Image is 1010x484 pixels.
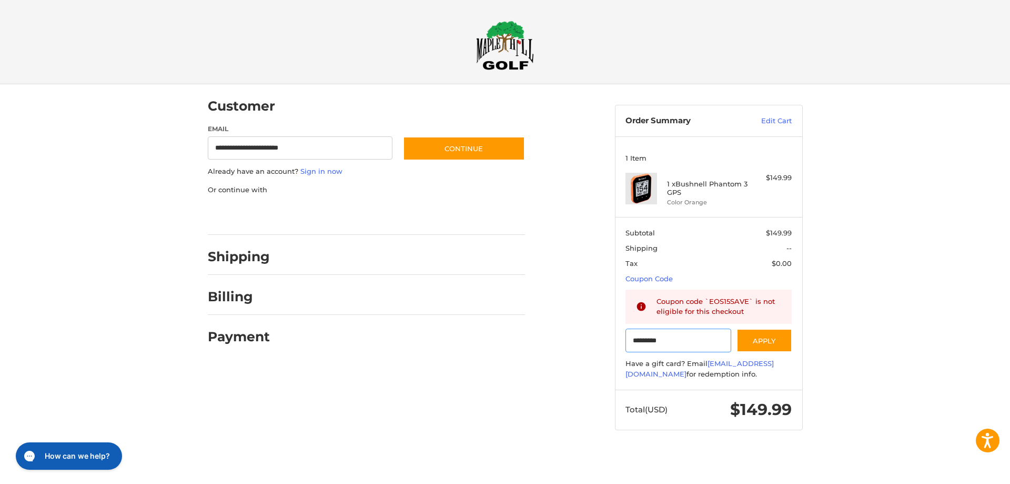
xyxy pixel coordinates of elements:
iframe: PayPal-paypal [204,205,283,224]
button: Continue [403,136,525,161]
li: Color Orange [667,198,748,207]
h3: 1 Item [625,154,792,162]
input: Gift Certificate or Coupon Code [625,329,731,352]
span: Shipping [625,244,658,252]
span: Total (USD) [625,404,668,414]
img: Maple Hill Golf [476,21,534,70]
a: [EMAIL_ADDRESS][DOMAIN_NAME] [625,359,774,378]
p: Or continue with [208,185,525,195]
p: Already have an account? [208,166,525,177]
h2: Shipping [208,249,270,265]
button: Apply [736,329,792,352]
a: Edit Cart [739,116,792,126]
div: Have a gift card? Email for redemption info. [625,359,792,379]
a: Coupon Code [625,274,673,283]
span: -- [786,244,792,252]
span: Tax [625,259,638,268]
span: Subtotal [625,229,655,237]
a: Sign in now [300,167,342,175]
h2: Billing [208,289,269,305]
span: $149.99 [766,229,792,237]
span: $0.00 [772,259,792,268]
iframe: PayPal-venmo [382,205,461,224]
div: Coupon code `EOS15SAVE` is not eligible for this checkout [656,297,782,317]
h2: Payment [208,329,270,345]
h2: Customer [208,98,275,114]
span: $149.99 [730,400,792,419]
h4: 1 x Bushnell Phantom 3 GPS [667,180,748,197]
div: $149.99 [750,173,792,183]
label: Email [208,124,393,134]
iframe: Gorgias live chat messenger [11,439,125,473]
h3: Order Summary [625,116,739,126]
iframe: PayPal-paylater [294,205,372,224]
